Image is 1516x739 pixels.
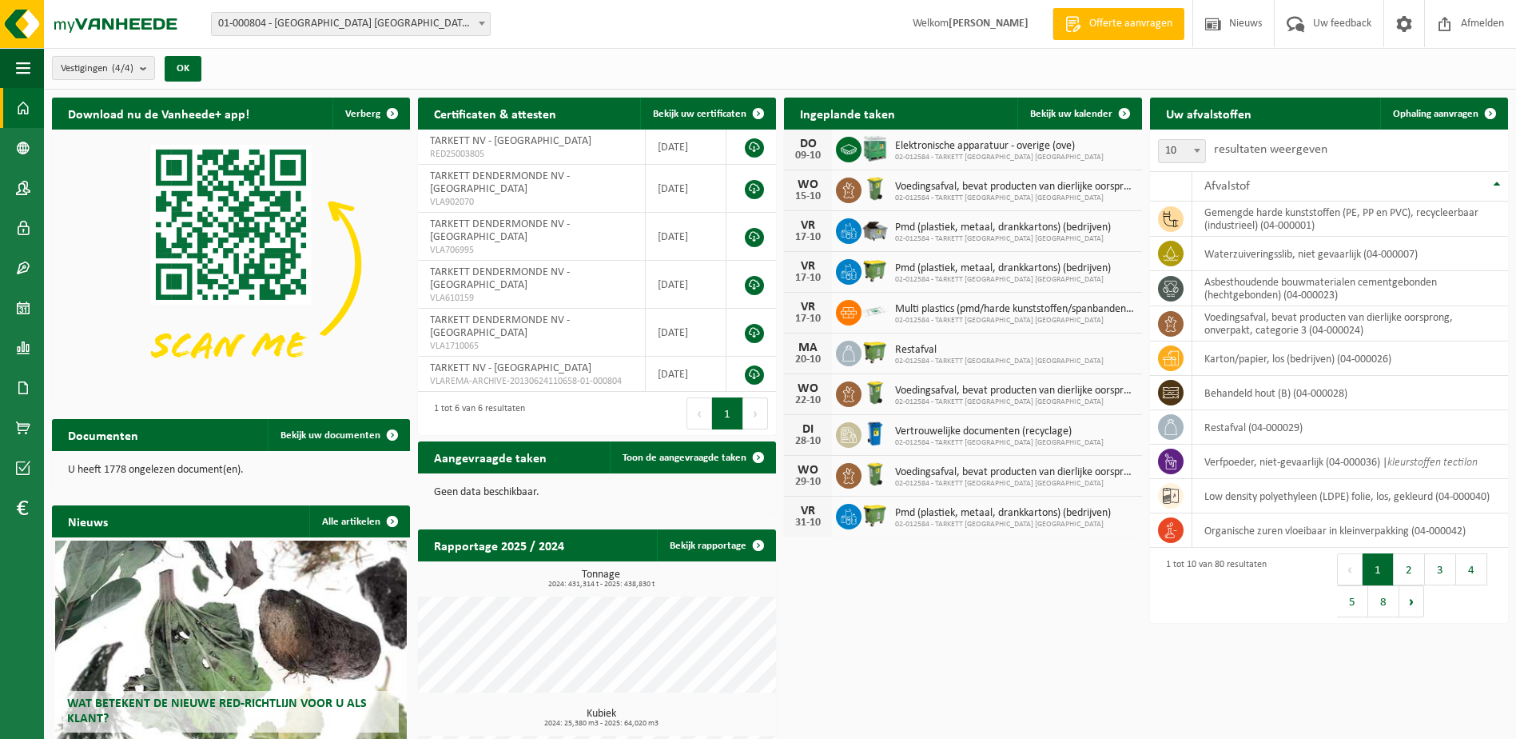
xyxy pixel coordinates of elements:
span: TARKETT NV - [GEOGRAPHIC_DATA] [430,135,591,147]
button: Next [743,397,768,429]
span: 02-012584 - TARKETT [GEOGRAPHIC_DATA] [GEOGRAPHIC_DATA] [895,357,1104,366]
span: 02-012584 - TARKETT [GEOGRAPHIC_DATA] [GEOGRAPHIC_DATA] [895,275,1111,285]
div: 28-10 [792,436,824,447]
span: Restafval [895,344,1104,357]
i: kleurstoffen tectilon [1387,457,1478,469]
img: WB-0140-HPE-GN-50 [861,379,889,406]
p: U heeft 1778 ongelezen document(en). [68,465,394,476]
img: WB-0240-HPE-BE-09 [861,420,889,447]
span: VLA902070 [430,196,633,209]
a: Bekijk rapportage [657,529,774,561]
div: DO [792,138,824,150]
div: VR [792,505,824,517]
span: Elektronische apparatuur - overige (ove) [895,140,1104,153]
h2: Download nu de Vanheede+ app! [52,98,265,129]
button: 8 [1368,585,1399,617]
button: Previous [686,397,712,429]
span: VLA706995 [430,244,633,257]
h2: Rapportage 2025 / 2024 [418,529,580,561]
span: VLA610159 [430,292,633,305]
span: Offerte aanvragen [1085,16,1176,32]
td: gemengde harde kunststoffen (PE, PP en PVC), recycleerbaar (industrieel) (04-000001) [1192,202,1508,237]
div: WO [792,382,824,395]
div: WO [792,464,824,477]
span: 02-012584 - TARKETT [GEOGRAPHIC_DATA] [GEOGRAPHIC_DATA] [895,153,1104,162]
span: TARKETT DENDERMONDE NV - [GEOGRAPHIC_DATA] [430,218,570,243]
p: Geen data beschikbaar. [434,487,760,498]
h2: Ingeplande taken [784,98,911,129]
div: 1 tot 6 van 6 resultaten [426,396,525,431]
a: Bekijk uw documenten [268,419,408,451]
span: TARKETT DENDERMONDE NV - [GEOGRAPHIC_DATA] [430,170,570,195]
span: Verberg [345,109,380,119]
td: [DATE] [646,261,726,309]
span: Voedingsafval, bevat producten van dierlijke oorsprong, onverpakt, categorie 3 [895,466,1134,479]
span: VLA1710065 [430,340,633,353]
div: 20-10 [792,354,824,366]
td: [DATE] [646,165,726,213]
td: [DATE] [646,357,726,392]
img: WB-5000-GAL-GY-01 [861,216,889,243]
div: 15-10 [792,191,824,202]
td: waterzuiveringsslib, niet gevaarlijk (04-000007) [1192,237,1508,271]
div: VR [792,301,824,314]
count: (4/4) [112,63,133,74]
img: LP-SK-00500-LPE-16 [861,298,889,325]
span: 02-012584 - TARKETT [GEOGRAPHIC_DATA] [GEOGRAPHIC_DATA] [895,479,1134,489]
button: 2 [1394,553,1425,585]
td: karton/papier, los (bedrijven) (04-000026) [1192,342,1508,376]
h2: Aangevraagde taken [418,441,563,473]
span: 10 [1159,140,1205,162]
button: 1 [712,397,743,429]
td: low density polyethyleen (LDPE) folie, los, gekleurd (04-000040) [1192,479,1508,513]
span: Multi plastics (pmd/harde kunststoffen/spanbanden/eps/folie naturel/folie gemeng... [895,303,1134,316]
button: Next [1399,585,1424,617]
button: 5 [1337,585,1368,617]
strong: [PERSON_NAME] [949,18,1029,30]
div: VR [792,260,824,273]
a: Alle artikelen [309,505,408,537]
span: Bekijk uw certificaten [653,109,746,119]
a: Offerte aanvragen [1052,8,1184,40]
img: Download de VHEPlus App [52,130,410,398]
span: 01-000804 - TARKETT NV - WAALWIJK [212,13,490,35]
span: 02-012584 - TARKETT [GEOGRAPHIC_DATA] [GEOGRAPHIC_DATA] [895,234,1111,244]
div: DI [792,423,824,436]
span: Bekijk uw documenten [281,430,380,441]
button: OK [165,56,201,82]
div: 17-10 [792,273,824,284]
span: RED25003805 [430,148,633,161]
span: Bekijk uw kalender [1030,109,1112,119]
h2: Documenten [52,419,154,450]
td: [DATE] [646,309,726,357]
td: [DATE] [646,130,726,165]
span: 02-012584 - TARKETT [GEOGRAPHIC_DATA] [GEOGRAPHIC_DATA] [895,316,1134,326]
span: Pmd (plastiek, metaal, drankkartons) (bedrijven) [895,262,1111,275]
h3: Kubiek [426,709,776,728]
img: WB-1100-HPE-GN-50 [861,501,889,529]
img: WB-0140-HPE-GN-50 [861,461,889,488]
button: 1 [1363,553,1394,585]
span: Voedingsafval, bevat producten van dierlijke oorsprong, onverpakt, categorie 3 [895,181,1134,194]
td: asbesthoudende bouwmaterialen cementgebonden (hechtgebonden) (04-000023) [1192,271,1508,306]
div: 29-10 [792,477,824,488]
img: WB-0140-HPE-GN-50 [861,175,889,202]
div: 17-10 [792,314,824,325]
h2: Uw afvalstoffen [1150,98,1267,129]
img: PB-HB-1400-HPE-GN-11 [861,134,889,163]
h3: Tonnage [426,569,776,589]
span: VLAREMA-ARCHIVE-20130624110658-01-000804 [430,375,633,388]
span: TARKETT DENDERMONDE NV - [GEOGRAPHIC_DATA] [430,266,570,291]
div: VR [792,219,824,232]
h2: Nieuws [52,505,124,537]
td: verfpoeder, niet-gevaarlijk (04-000036) | [1192,445,1508,479]
button: 3 [1425,553,1456,585]
span: 2024: 431,314 t - 2025: 438,830 t [426,581,776,589]
div: 22-10 [792,395,824,406]
span: 02-012584 - TARKETT [GEOGRAPHIC_DATA] [GEOGRAPHIC_DATA] [895,520,1111,529]
td: restafval (04-000029) [1192,410,1508,445]
img: WB-1100-HPE-GN-50 [861,338,889,366]
span: 01-000804 - TARKETT NV - WAALWIJK [211,12,491,36]
button: Vestigingen(4/4) [52,56,155,80]
span: 02-012584 - TARKETT [GEOGRAPHIC_DATA] [GEOGRAPHIC_DATA] [895,194,1134,203]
